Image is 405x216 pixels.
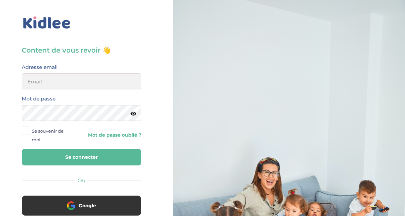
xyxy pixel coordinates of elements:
span: Google [79,202,96,209]
span: Se souvenir de moi [32,127,71,144]
button: Se connecter [22,149,141,165]
a: Google [22,207,141,213]
img: google.png [67,201,75,210]
h3: Content de vous revoir 👋 [22,46,141,55]
label: Mot de passe [22,94,56,103]
a: Mot de passe oublié ? [86,132,141,138]
img: logo_kidlee_bleu [22,15,72,30]
input: Email [22,73,141,89]
button: Google [22,196,141,216]
span: Ou [78,177,85,184]
label: Adresse email [22,63,58,72]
